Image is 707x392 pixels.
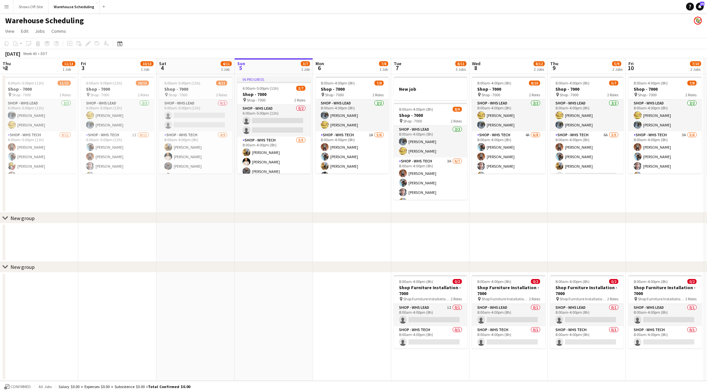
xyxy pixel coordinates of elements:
[159,61,166,66] span: Sat
[550,131,624,192] app-card-role: Shop - WHS Tech6A3/58:00am-4:00pm (8h)[PERSON_NAME][PERSON_NAME][PERSON_NAME]
[158,64,166,72] span: 4
[32,27,47,35] a: Jobs
[3,61,11,66] span: Thu
[687,279,697,284] span: 0/2
[394,285,467,296] h3: Shop Furniture Installation - 7000
[472,131,545,220] app-card-role: Shop - WHS Tech4A6/88:00am-4:00pm (8h)[PERSON_NAME][PERSON_NAME][PERSON_NAME][PERSON_NAME]
[3,383,32,390] button: Confirmed
[628,61,634,66] span: Fri
[694,17,702,25] app-user-avatar: Labor Coordinator
[628,100,702,131] app-card-role: Shop - WHS Lead2/28:00am-4:00pm (8h)[PERSON_NAME][PERSON_NAME]
[550,304,624,326] app-card-role: Shop - WHS Lead0/18:00am-4:00pm (8h)
[634,81,668,85] span: 8:00am-4:00pm (8h)
[394,77,467,100] app-job-card: New job
[453,279,462,284] span: 0/2
[140,61,154,66] span: 10/13
[477,81,511,85] span: 8:00am-4:00pm (8h)
[10,264,35,270] div: New group
[394,86,467,92] h3: New job
[325,92,344,97] span: Shop - 7000
[22,51,38,56] span: Week 40
[394,126,467,158] app-card-role: Shop - WHS Lead2/28:00am-4:00pm (8h)[PERSON_NAME][PERSON_NAME]
[394,326,467,348] app-card-role: Shop - WHS Tech0/18:00am-4:00pm (8h)
[10,215,35,221] div: New group
[81,61,86,66] span: Fri
[81,86,154,92] h3: Shop - 7000
[607,92,618,97] span: 2 Roles
[628,77,702,174] app-job-card: 8:00am-4:00pm (8h)7/8Shop - 7000 Shop - 70002 RolesShop - WHS Lead2/28:00am-4:00pm (8h)[PERSON_NA...
[2,64,11,72] span: 2
[472,275,545,348] app-job-card: 8:00am-4:00pm (8h)0/2Shop Furniture Installation - 7000 Shop Furniture Installation - 70002 Roles...
[316,61,324,66] span: Mon
[638,92,657,97] span: Shop - 7000
[81,77,154,174] app-job-card: 6:00am-5:00pm (11h)10/13Shop - 7000 Shop - 70002 RolesShop - WHS Lead2/26:00am-5:00pm (11h)[PERSO...
[35,28,45,34] span: Jobs
[164,81,200,85] span: 6:00am-5:00pm (11h)
[560,92,578,97] span: Shop - 7000
[472,86,545,92] h3: Shop - 7000
[451,119,462,123] span: 2 Roles
[316,77,389,174] div: 8:00am-4:00pm (8h)7/8Shop - 7000 Shop - 70002 RolesShop - WHS Lead2/28:00am-4:00pm (8h)[PERSON_NA...
[550,275,624,348] app-job-card: 8:00am-4:00pm (8h)0/2Shop Furniture Installation - 7000 Shop Furniture Installation - 70002 Roles...
[550,100,624,131] app-card-role: Shop - WHS Lead2/28:00am-4:00pm (8h)[PERSON_NAME][PERSON_NAME]
[5,28,14,34] span: View
[10,384,31,389] span: Confirmed
[296,86,305,91] span: 3/7
[372,92,384,97] span: 2 Roles
[612,61,621,66] span: 5/9
[379,61,388,66] span: 7/8
[549,64,558,72] span: 9
[247,98,265,103] span: Shop - 7000
[627,64,634,72] span: 10
[216,92,227,97] span: 2 Roles
[136,81,149,85] span: 10/13
[8,81,44,85] span: 6:00am-5:00pm (11h)
[628,131,702,201] app-card-role: Shop - WHS Tech3A5/68:00am-4:00pm (8h)[PERSON_NAME][PERSON_NAME][PERSON_NAME][PERSON_NAME]
[221,67,231,72] div: 1 Job
[3,131,76,249] app-card-role: Shop - WHS Tech9/116:00am-5:00pm (11h)[PERSON_NAME][PERSON_NAME][PERSON_NAME][PERSON_NAME]
[612,67,623,72] div: 2 Jobs
[393,64,401,72] span: 7
[550,285,624,296] h3: Shop Furniture Installation - 7000
[394,103,467,200] app-job-card: 8:00am-4:00pm (8h)8/9Shop - 7000 Shop - 70002 RolesShop - WHS Lead2/28:00am-4:00pm (8h)[PERSON_NA...
[301,67,310,72] div: 1 Job
[237,61,245,66] span: Sun
[379,67,388,72] div: 1 Job
[628,275,702,348] app-job-card: 8:00am-4:00pm (8h)0/2Shop Furniture Installation - 7000 Shop Furniture Installation - 70002 Roles...
[472,326,545,348] app-card-role: Shop - WHS Tech0/18:00am-4:00pm (8h)
[481,296,529,301] span: Shop Furniture Installation - 7000
[399,107,433,112] span: 8:00am-4:00pm (8h)
[531,279,540,284] span: 0/2
[237,91,311,97] h3: Shop - 7000
[481,92,500,97] span: Shop - 7000
[169,92,187,97] span: Shop - 7000
[394,304,467,326] app-card-role: Shop - WHS Lead1I0/18:00am-4:00pm (8h)
[609,81,618,85] span: 5/7
[315,64,324,72] span: 6
[394,112,467,118] h3: Shop - 7000
[49,27,69,35] a: Comms
[696,3,704,10] a: 35
[628,326,702,348] app-card-role: Shop - WHS Tech0/18:00am-4:00pm (8h)
[59,384,190,389] div: Salary $0.00 + Expenses $0.00 + Subsistence $0.00 =
[221,61,232,66] span: 4/11
[472,77,545,174] app-job-card: 8:00am-4:00pm (8h)8/10Shop - 7000 Shop - 70002 RolesShop - WHS Lead2/28:00am-4:00pm (8h)[PERSON_N...
[81,131,154,249] app-card-role: Shop - WHS Tech1I8/116:00am-5:00pm (11h)[PERSON_NAME][PERSON_NAME][PERSON_NAME][PERSON_NAME]
[472,100,545,131] app-card-role: Shop - WHS Lead2/28:00am-4:00pm (8h)[PERSON_NAME][PERSON_NAME]
[138,92,149,97] span: 2 Roles
[237,77,311,82] div: In progress
[609,279,618,284] span: 0/2
[472,285,545,296] h3: Shop Furniture Installation - 7000
[3,77,76,174] div: 6:00am-5:00pm (11h)11/13Shop - 7000 Shop - 70002 RolesShop - WHS Lead2/26:00am-5:00pm (11h)[PERSO...
[550,77,624,174] app-job-card: 8:00am-4:00pm (8h)5/7Shop - 7000 Shop - 70002 RolesShop - WHS Lead2/28:00am-4:00pm (8h)[PERSON_NA...
[5,50,20,57] div: [DATE]
[529,296,540,301] span: 2 Roles
[628,304,702,326] app-card-role: Shop - WHS Lead0/18:00am-4:00pm (8h)
[12,92,31,97] span: Shop - 7000
[237,77,311,174] div: In progress6:00am-5:00pm (11h)3/7Shop - 7000 Shop - 70002 RolesShop - WHS Lead0/26:00am-5:00pm (1...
